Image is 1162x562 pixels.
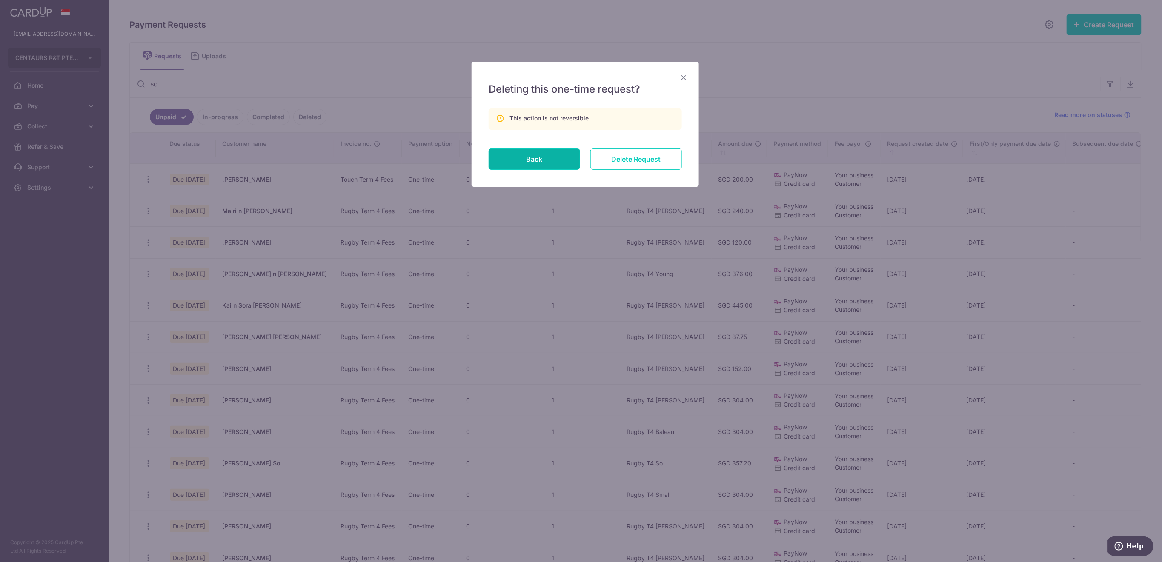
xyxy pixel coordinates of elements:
[680,71,687,83] span: ×
[19,6,37,14] span: Help
[509,114,589,123] div: This action is not reversible
[1108,536,1153,558] iframe: Opens a widget where you can find more information
[678,72,689,82] button: Close
[489,83,682,96] h5: Deleting this one-time request?
[590,148,682,170] input: Delete Request
[489,148,580,170] button: Back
